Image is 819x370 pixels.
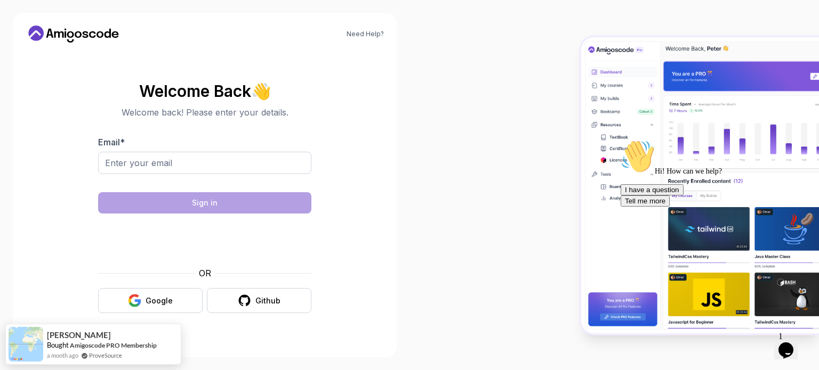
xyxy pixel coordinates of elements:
h2: Welcome Back [98,83,311,100]
iframe: chat widget [616,135,808,322]
span: [PERSON_NAME] [47,331,111,340]
div: 👋Hi! How can we help?I have a questionTell me more [4,4,196,71]
a: Home link [26,26,122,43]
a: ProveSource [89,351,122,360]
button: Tell me more [4,60,53,71]
div: Google [146,295,173,306]
img: provesource social proof notification image [9,327,43,361]
span: 👋 [249,79,275,103]
label: Email * [98,137,125,147]
button: Github [207,288,311,313]
p: Welcome back! Please enter your details. [98,106,311,119]
iframe: Widget containing checkbox for hCaptcha security challenge [124,220,285,260]
a: Need Help? [347,30,384,38]
iframe: chat widget [774,327,808,359]
span: Hi! How can we help? [4,32,106,40]
span: a month ago [47,351,78,360]
img: Amigoscode Dashboard [581,37,819,333]
p: OR [199,267,211,279]
button: Google [98,288,203,313]
input: Enter your email [98,152,311,174]
div: Sign in [192,198,218,208]
a: Amigoscode PRO Membership [70,341,157,349]
button: Sign in [98,192,311,213]
button: I have a question [4,49,67,60]
img: :wave: [4,4,38,38]
div: Github [255,295,280,306]
span: Bought [47,341,69,349]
